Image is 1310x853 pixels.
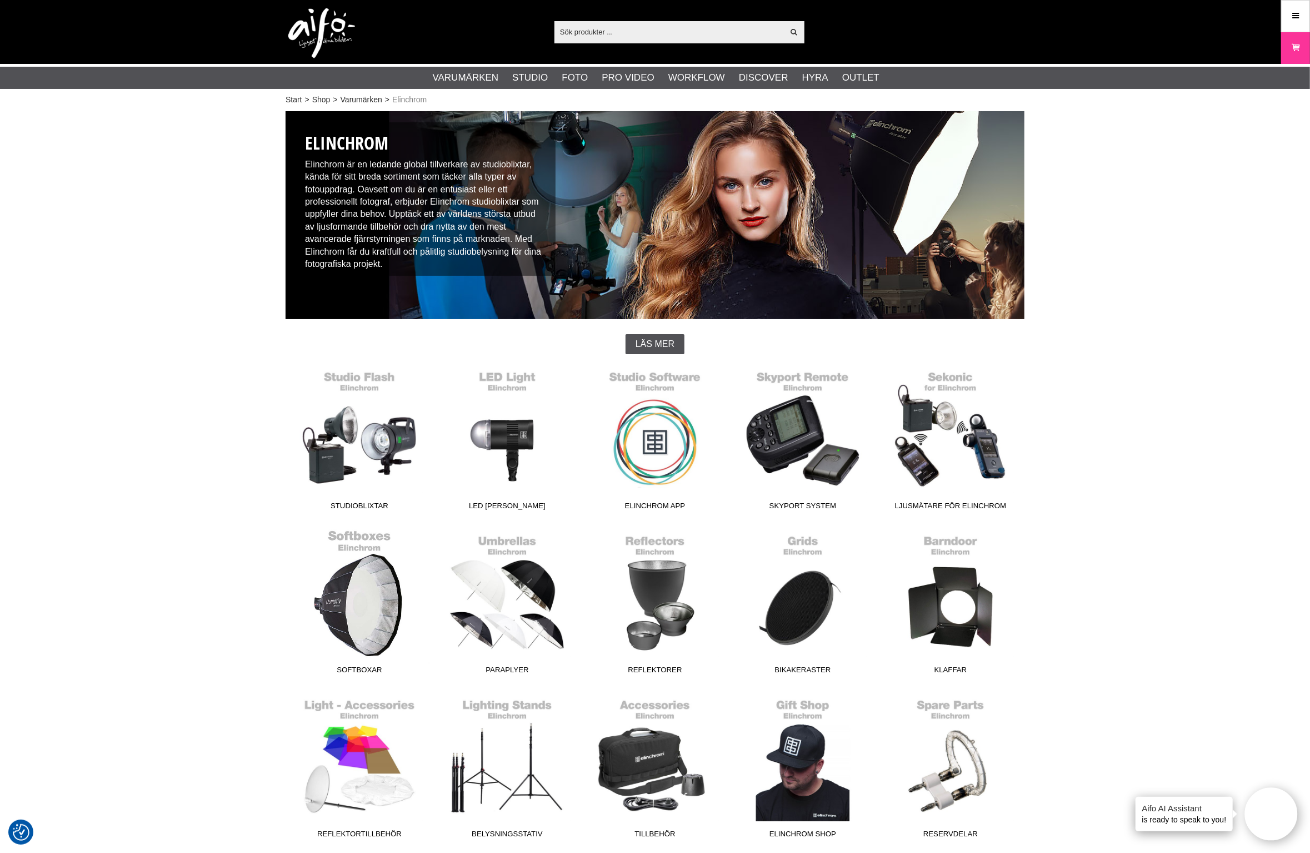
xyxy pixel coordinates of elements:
[385,94,389,106] span: >
[286,94,302,106] a: Start
[1142,802,1227,814] h4: Aifo AI Assistant
[286,500,433,515] span: Studioblixtar
[602,71,654,85] a: Pro Video
[668,71,725,85] a: Workflow
[433,365,581,515] a: LED [PERSON_NAME]
[305,94,309,106] span: >
[877,693,1024,844] a: Reservdelar
[581,664,729,680] span: Reflektorer
[842,71,879,85] a: Outlet
[581,529,729,680] a: Reflektorer
[554,23,784,40] input: Sök produkter ...
[286,365,433,515] a: Studioblixtar
[297,122,556,276] div: Elinchrom är en ledande global tillverkare av studioblixtar, kända för sitt breda sortiment som t...
[305,131,547,156] h1: Elinchrom
[286,529,433,680] a: Softboxar
[13,822,29,842] button: Samtyckesinställningar
[433,500,581,515] span: LED [PERSON_NAME]
[729,693,877,844] a: Elinchrom Shop
[739,71,788,85] a: Discover
[433,693,581,844] a: Belysningsstativ
[433,529,581,680] a: Paraplyer
[512,71,548,85] a: Studio
[286,664,433,680] span: Softboxar
[562,71,588,85] a: Foto
[286,829,433,844] span: Reflektortillbehör
[729,365,877,515] a: Skyport System
[13,824,29,841] img: Revisit consent button
[433,71,499,85] a: Varumärken
[729,529,877,680] a: Bikakeraster
[581,500,729,515] span: Elinchrom App
[1136,797,1233,831] div: is ready to speak to you!
[877,500,1024,515] span: Ljusmätare för Elinchrom
[581,365,729,515] a: Elinchrom App
[729,500,877,515] span: Skyport System
[729,829,877,844] span: Elinchrom Shop
[333,94,337,106] span: >
[433,829,581,844] span: Belysningsstativ
[877,664,1024,680] span: Klaffar
[877,829,1024,844] span: Reservdelar
[877,529,1024,680] a: Klaffar
[286,693,433,844] a: Reflektortillbehör
[341,94,382,106] a: Varumärken
[433,664,581,680] span: Paraplyer
[392,94,427,106] span: Elinchrom
[288,8,355,58] img: logo.png
[877,365,1024,515] a: Ljusmätare för Elinchrom
[312,94,331,106] a: Shop
[802,71,828,85] a: Hyra
[729,664,877,680] span: Bikakeraster
[581,829,729,844] span: Tillbehör
[581,693,729,844] a: Tillbehör
[636,339,674,349] span: Läs mer
[286,111,1024,319] img: Elinchrom Studioblixtar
